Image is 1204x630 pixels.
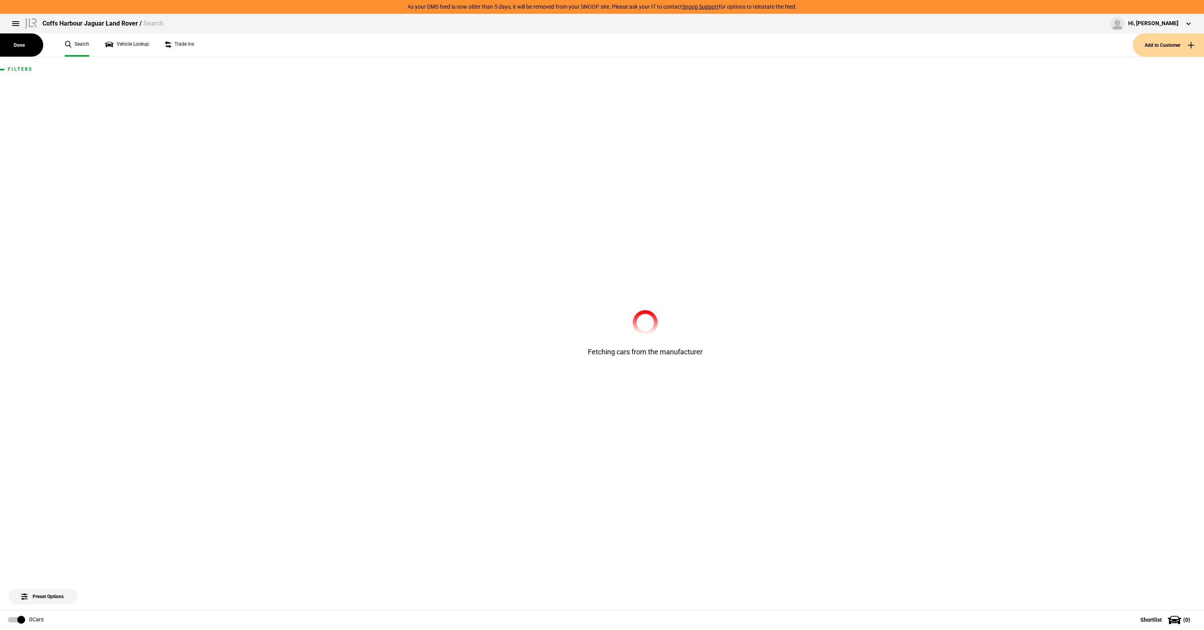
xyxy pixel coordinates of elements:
[65,33,89,57] a: Search
[143,20,163,27] span: Search
[8,67,79,72] h1: Filters
[1129,610,1204,630] button: Shortlist(0)
[547,310,743,357] div: Fetching cars from the manufacturer
[1128,20,1178,28] div: Hi, [PERSON_NAME]
[682,4,719,10] a: Snoop Support
[23,584,64,599] span: Preset Options
[1140,617,1162,623] span: Shortlist
[1183,617,1190,623] span: ( 0 )
[42,19,163,28] div: Coffs Harbour Jaguar Land Rover /
[29,616,44,624] div: 0 Cars
[105,33,149,57] a: Vehicle Lookup
[24,17,39,29] img: landrover.png
[165,33,194,57] a: Trade ins
[1133,33,1204,57] button: Add to Customer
